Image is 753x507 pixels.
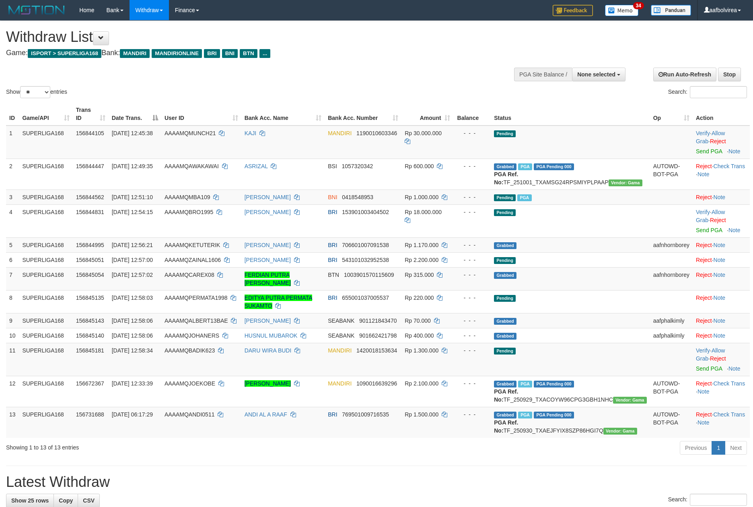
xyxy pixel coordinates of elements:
div: - - - [457,294,488,302]
span: Copy 769501009716535 to clipboard [342,411,389,418]
div: - - - [457,346,488,354]
span: · [696,130,725,144]
a: Note [697,388,710,395]
th: Trans ID: activate to sort column ascending [73,103,109,126]
span: SEABANK [328,332,354,339]
span: Rp 70.000 [405,317,431,324]
span: AAAAMQALBERT13BAE [165,317,228,324]
span: BRI [204,49,220,58]
td: SUPERLIGA168 [19,159,72,190]
span: BTN [240,49,257,58]
img: panduan.png [651,5,691,16]
td: SUPERLIGA168 [19,204,72,237]
div: - - - [457,317,488,325]
b: PGA Ref. No: [494,419,518,434]
span: AAAAMQJOHANERS [165,332,219,339]
td: 7 [6,267,19,290]
span: Rp 1.000.000 [405,194,438,200]
span: [DATE] 12:58:06 [112,332,153,339]
span: Pending [494,209,516,216]
span: Rp 1.300.000 [405,347,438,354]
span: [DATE] 12:56:21 [112,242,153,248]
span: Marked by aafsoycanthlai [518,163,532,170]
span: [DATE] 12:58:34 [112,347,153,354]
span: Copy 901121843470 to clipboard [359,317,397,324]
span: 156844105 [76,130,104,136]
th: User ID: activate to sort column ascending [161,103,241,126]
td: aafnhornborey [650,267,693,290]
span: 156845143 [76,317,104,324]
button: None selected [572,68,625,81]
span: Grabbed [494,381,516,387]
div: - - - [457,162,488,170]
span: MANDIRI [328,347,352,354]
td: SUPERLIGA168 [19,407,72,438]
a: HUSNUL MUBAROK [245,332,298,339]
span: · [696,347,725,362]
div: - - - [457,379,488,387]
td: SUPERLIGA168 [19,126,72,159]
a: ANDI AL A RAAF [245,411,287,418]
a: Note [714,257,726,263]
span: BRI [328,209,337,215]
a: Reject [696,411,712,418]
span: AAAAMQMUNCH21 [165,130,216,136]
a: Send PGA [696,148,722,155]
h1: Withdraw List [6,29,494,45]
div: - - - [457,193,488,201]
label: Show entries [6,86,67,98]
a: [PERSON_NAME] [245,194,291,200]
a: Note [714,194,726,200]
span: Pending [494,348,516,354]
span: Copy 543101032952538 to clipboard [342,257,389,263]
span: 156672367 [76,380,104,387]
td: 3 [6,190,19,204]
div: - - - [457,332,488,340]
span: Copy [59,497,73,504]
a: Send PGA [696,227,722,233]
span: MANDIRIONLINE [152,49,202,58]
td: SUPERLIGA168 [19,190,72,204]
a: Reject [710,138,726,144]
a: Note [728,148,741,155]
td: · [693,313,750,328]
th: Bank Acc. Number: activate to sort column ascending [325,103,401,126]
td: SUPERLIGA168 [19,252,72,267]
span: Vendor URL: https://trx31.1velocity.biz [603,428,637,435]
span: Copy 1090016639296 to clipboard [356,380,397,387]
span: Rp 1.500.000 [405,411,438,418]
span: Copy 153901003404502 to clipboard [342,209,389,215]
td: 9 [6,313,19,328]
span: AAAAMQCAREX08 [165,272,214,278]
td: SUPERLIGA168 [19,313,72,328]
img: MOTION_logo.png [6,4,67,16]
th: Action [693,103,750,126]
td: SUPERLIGA168 [19,290,72,313]
img: Feedback.jpg [553,5,593,16]
td: 12 [6,376,19,407]
span: Pending [494,257,516,264]
td: · [693,290,750,313]
label: Search: [668,494,747,506]
span: Rp 600.000 [405,163,434,169]
span: Copy 901662421798 to clipboard [359,332,397,339]
span: BTN [328,272,339,278]
td: · [693,252,750,267]
td: · · [693,376,750,407]
td: · [693,237,750,252]
span: BRI [328,411,337,418]
span: Marked by aafsengchandara [518,381,532,387]
span: AAAAMQBADIK623 [165,347,215,354]
span: Rp 220.000 [405,295,434,301]
span: 156844831 [76,209,104,215]
span: ... [259,49,270,58]
td: SUPERLIGA168 [19,328,72,343]
div: - - - [457,256,488,264]
div: - - - [457,410,488,418]
span: Vendor URL: https://trx31.1velocity.biz [613,397,647,404]
a: Note [714,332,726,339]
td: · · [693,126,750,159]
span: Rp 1.170.000 [405,242,438,248]
a: Previous [680,441,712,455]
span: 156845051 [76,257,104,263]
